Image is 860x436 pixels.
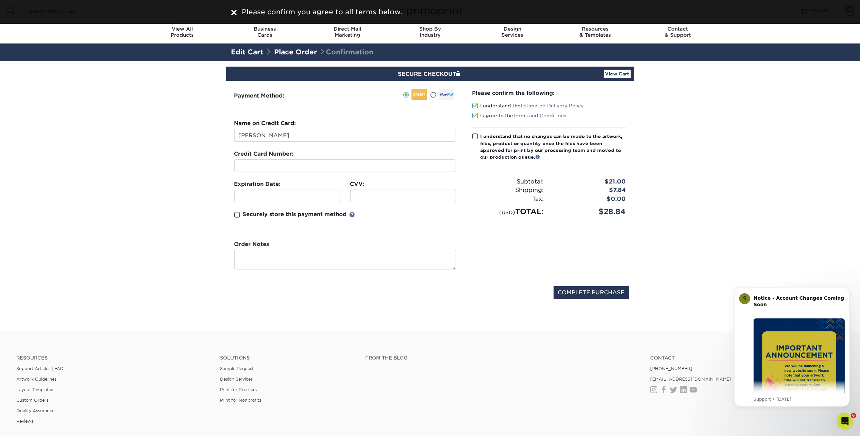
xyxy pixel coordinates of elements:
a: Print for Resellers [220,387,257,392]
a: Print for Nonprofits [220,398,261,403]
span: 6 [851,413,856,418]
a: BusinessCards [223,22,306,43]
input: COMPLETE PURCHASE [554,286,629,299]
a: Reviews [16,419,33,424]
a: View AllProducts [141,22,224,43]
label: CVV: [350,180,365,188]
span: View All [141,26,224,32]
iframe: Intercom notifications message [724,281,860,411]
img: DigiCert Secured Site Seal [231,286,265,306]
div: TOTAL: [467,206,549,217]
span: SECURE CHECKOUT [398,71,462,77]
a: Sample Request [220,366,254,371]
span: Confirmation [319,48,374,56]
a: Artwork Guidelines [16,377,56,382]
span: Shop By [389,26,471,32]
div: Marketing [306,26,389,38]
a: Direct MailMarketing [306,22,389,43]
small: (USD) [500,209,516,215]
a: Quality Assurance [16,408,54,413]
a: Place Order [274,48,317,56]
a: [PHONE_NUMBER] [650,366,692,371]
div: $0.00 [549,195,631,204]
a: Edit Cart [231,48,264,56]
h4: Resources [16,355,210,361]
div: $28.84 [549,206,631,217]
span: Business [223,26,306,32]
a: Resources& Templates [554,22,637,43]
span: Design [471,26,554,32]
a: Layout Templates [16,387,53,392]
div: Please confirm the following: [472,89,626,97]
div: Industry [389,26,471,38]
iframe: Secure CVC input frame [353,193,453,199]
input: First & Last Name [234,129,456,142]
span: Resources [554,26,637,32]
div: & Support [637,26,719,38]
label: Credit Card Number: [234,150,294,158]
a: View Cart [604,70,631,78]
label: I understand the [472,102,584,109]
a: [EMAIL_ADDRESS][DOMAIN_NAME] [650,377,731,382]
img: close [231,10,237,15]
a: DesignServices [471,22,554,43]
span: Contact [637,26,719,32]
div: Shipping: [467,186,549,195]
div: Products [141,26,224,38]
iframe: Intercom live chat [837,413,853,429]
label: Name on Credit Card: [234,119,296,127]
div: $7.84 [549,186,631,195]
span: Direct Mail [306,26,389,32]
p: Securely store this payment method [243,210,347,219]
iframe: Secure expiration date input frame [237,193,337,199]
h3: Payment Method: [234,92,301,99]
label: I agree to the [472,112,567,119]
div: I understand that no changes can be made to the artwork, files, product or quantity once the file... [480,133,626,161]
a: Contact& Support [637,22,719,43]
label: Order Notes [234,240,269,248]
div: Tax: [467,195,549,204]
div: Cards [223,26,306,38]
span: Please confirm you agree to all terms below. [242,8,403,16]
label: Expiration Date: [234,180,281,188]
a: Terms and Conditions [513,113,567,118]
a: Contact [650,355,844,361]
h4: From the Blog [365,355,632,361]
div: $21.00 [549,177,631,186]
div: Services [471,26,554,38]
a: Estimated Delivery Policy [521,103,584,108]
a: Design Services [220,377,253,382]
div: Subtotal: [467,177,549,186]
h4: Solutions [220,355,355,361]
iframe: Secure card number input frame [237,162,453,169]
div: & Templates [554,26,637,38]
a: Shop ByIndustry [389,22,471,43]
a: Custom Orders [16,398,48,403]
a: Support Articles | FAQ [16,366,64,371]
